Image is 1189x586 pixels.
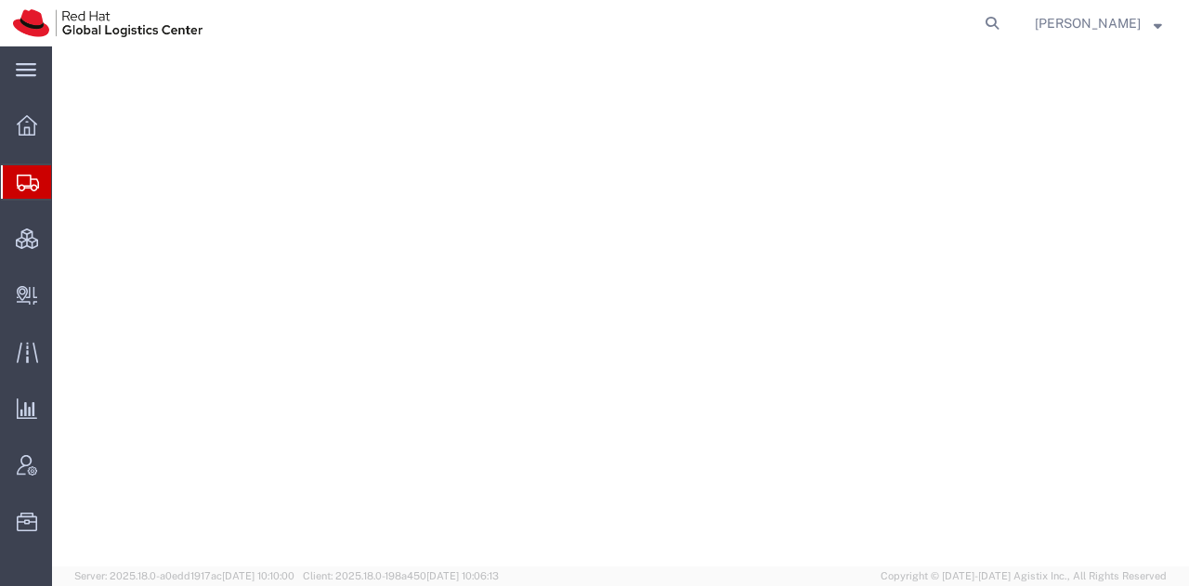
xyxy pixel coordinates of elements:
iframe: FS Legacy Container [52,46,1189,566]
span: [DATE] 10:10:00 [222,570,294,581]
span: [DATE] 10:06:13 [426,570,499,581]
span: Client: 2025.18.0-198a450 [303,570,499,581]
span: Kirk Newcross [1035,13,1141,33]
span: Copyright © [DATE]-[DATE] Agistix Inc., All Rights Reserved [881,568,1167,584]
img: logo [13,9,203,37]
span: Server: 2025.18.0-a0edd1917ac [74,570,294,581]
button: [PERSON_NAME] [1034,12,1163,34]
